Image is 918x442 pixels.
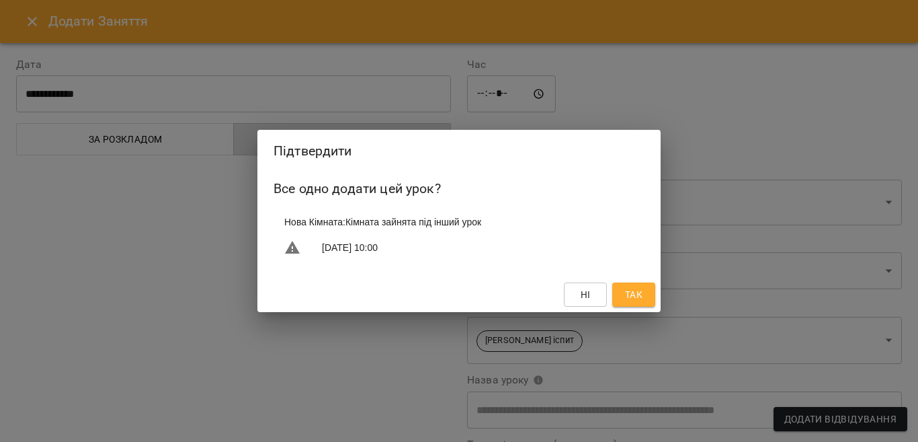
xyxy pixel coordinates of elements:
h6: Все одно додати цей урок? [274,178,644,199]
button: Так [612,283,655,307]
h2: Підтвердити [274,141,644,161]
span: Так [625,287,642,303]
button: Ні [564,283,607,307]
li: Нова Кімната : Кімната зайнята під інший урок [274,210,644,234]
li: [DATE] 10:00 [274,234,644,261]
span: Ні [581,287,591,303]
